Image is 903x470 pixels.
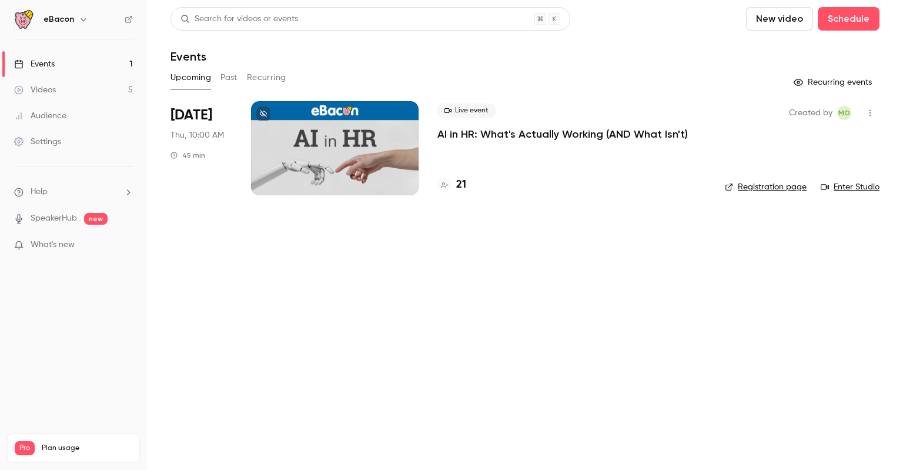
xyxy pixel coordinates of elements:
button: Recurring [247,68,286,87]
span: new [84,213,108,225]
span: Michaela O'Leary [837,106,851,120]
button: Schedule [818,7,879,31]
span: [DATE] [170,106,212,125]
span: Thu, 10:00 AM [170,129,224,141]
button: Recurring events [788,73,879,92]
a: SpeakerHub [31,212,77,225]
span: Pro [15,441,35,455]
div: Settings [14,136,61,148]
li: help-dropdown-opener [14,186,133,198]
div: Audience [14,110,66,122]
h4: 21 [456,177,466,193]
div: Oct 9 Thu, 10:00 AM (America/Phoenix) [170,101,232,195]
h1: Events [170,49,206,64]
a: 21 [437,177,466,193]
span: Help [31,186,48,198]
button: Past [220,68,238,87]
span: MO [838,106,850,120]
span: Created by [789,106,832,120]
div: 45 min [170,151,205,160]
div: Events [14,58,55,70]
div: Videos [14,84,56,96]
button: Upcoming [170,68,211,87]
img: eBacon [15,10,34,29]
a: AI in HR: What's Actually Working (AND What Isn't) [437,127,688,141]
iframe: Noticeable Trigger [119,240,133,251]
button: New video [746,7,813,31]
a: Registration page [725,181,807,193]
div: Search for videos or events [180,13,298,25]
span: What's new [31,239,75,251]
h6: eBacon [44,14,74,25]
a: Enter Studio [821,181,879,193]
span: Live event [437,104,496,118]
span: Plan usage [42,444,132,453]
